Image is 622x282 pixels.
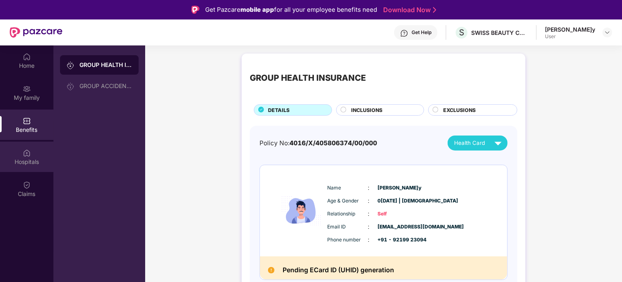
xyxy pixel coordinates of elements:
[471,29,528,37] div: SWISS BEAUTY COSMETICS PRIVATE LIMITED
[328,223,368,231] span: Email ID
[378,197,418,205] span: 0[DATE] | [DEMOGRAPHIC_DATA]
[378,236,418,244] span: +91 - 92199 23094
[545,33,595,40] div: User
[66,61,75,69] img: svg+xml;base64,PHN2ZyB3aWR0aD0iMjAiIGhlaWdodD0iMjAiIHZpZXdCb3g9IjAgMCAyMCAyMCIgZmlsbD0ibm9uZSIgeG...
[260,138,377,148] div: Policy No:
[23,149,31,157] img: svg+xml;base64,PHN2ZyBpZD0iSG9zcGl0YWxzIiB4bWxucz0iaHR0cDovL3d3dy53My5vcmcvMjAwMC9zdmciIHdpZHRoPS...
[351,106,382,114] span: INCLUSIONS
[328,236,368,244] span: Phone number
[378,210,418,218] span: Self
[378,223,418,231] span: [EMAIL_ADDRESS][DOMAIN_NAME]
[277,175,326,247] img: icon
[448,136,508,151] button: Health Card
[191,6,199,14] img: Logo
[23,53,31,61] img: svg+xml;base64,PHN2ZyBpZD0iSG9tZSIgeG1sbnM9Imh0dHA6Ly93d3cudzMub3JnLzIwMDAvc3ZnIiB3aWR0aD0iMjAiIG...
[205,5,377,15] div: Get Pazcare for all your employee benefits need
[328,197,368,205] span: Age & Gender
[454,139,485,147] span: Health Card
[268,106,290,114] span: DETAILS
[283,265,394,276] h2: Pending ECard ID (UHID) generation
[400,29,408,37] img: svg+xml;base64,PHN2ZyBpZD0iSGVscC0zMngzMiIgeG1sbnM9Imh0dHA6Ly93d3cudzMub3JnLzIwMDAvc3ZnIiB3aWR0aD...
[459,28,464,37] span: S
[378,184,418,192] span: [PERSON_NAME]y
[368,183,370,192] span: :
[240,6,274,13] strong: mobile app
[604,29,611,36] img: svg+xml;base64,PHN2ZyBpZD0iRHJvcGRvd24tMzJ4MzIiIHhtbG5zPSJodHRwOi8vd3d3LnczLm9yZy8yMDAwL3N2ZyIgd2...
[545,26,595,33] div: [PERSON_NAME]y
[328,210,368,218] span: Relationship
[79,61,132,69] div: GROUP HEALTH INSURANCE
[23,85,31,93] img: svg+xml;base64,PHN2ZyB3aWR0aD0iMjAiIGhlaWdodD0iMjAiIHZpZXdCb3g9IjAgMCAyMCAyMCIgZmlsbD0ibm9uZSIgeG...
[443,106,476,114] span: EXCLUSIONS
[66,82,75,90] img: svg+xml;base64,PHN2ZyB3aWR0aD0iMjAiIGhlaWdodD0iMjAiIHZpZXdCb3g9IjAgMCAyMCAyMCIgZmlsbD0ibm9uZSIgeG...
[290,139,377,147] span: 4016/X/405806374/00/000
[383,6,434,14] a: Download Now
[412,29,431,36] div: Get Help
[23,181,31,189] img: svg+xml;base64,PHN2ZyBpZD0iQ2xhaW0iIHhtbG5zPSJodHRwOi8vd3d3LnczLm9yZy8yMDAwL3N2ZyIgd2lkdGg9IjIwIi...
[268,267,275,273] img: Pending
[10,27,62,38] img: New Pazcare Logo
[250,71,366,84] div: GROUP HEALTH INSURANCE
[23,117,31,125] img: svg+xml;base64,PHN2ZyBpZD0iQmVuZWZpdHMiIHhtbG5zPSJodHRwOi8vd3d3LnczLm9yZy8yMDAwL3N2ZyIgd2lkdGg9Ij...
[491,136,505,150] img: svg+xml;base64,PHN2ZyB4bWxucz0iaHR0cDovL3d3dy53My5vcmcvMjAwMC9zdmciIHZpZXdCb3g9IjAgMCAyNCAyNCIgd2...
[368,209,370,218] span: :
[368,196,370,205] span: :
[368,235,370,244] span: :
[79,83,132,89] div: GROUP ACCIDENTAL INSURANCE
[433,6,436,14] img: Stroke
[328,184,368,192] span: Name
[368,222,370,231] span: :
